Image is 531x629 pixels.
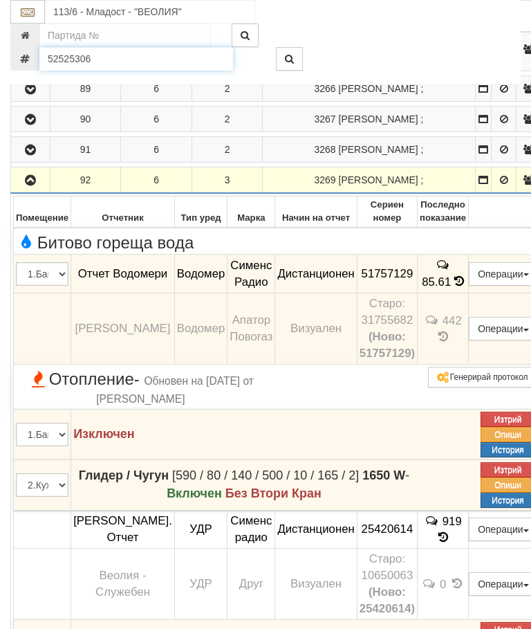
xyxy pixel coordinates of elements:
[314,113,335,125] span: Партида №
[339,174,418,185] span: [PERSON_NAME]
[73,427,135,441] strong: Изключен
[121,137,192,163] td: 6
[436,531,451,544] span: История на показанията
[357,293,417,364] td: Устройство със сериен номер 31755682 беше подменено от устройство със сериен номер 51757129
[174,255,227,293] td: Водомер
[362,468,405,482] strong: 1650 W
[275,510,357,549] td: Дистанционен
[442,514,462,527] span: 919
[360,585,415,615] b: (Ново: 25420614)
[50,76,120,102] td: 89
[39,47,233,71] input: Сериен номер
[73,514,172,544] span: [PERSON_NAME]. Отчет
[227,197,275,228] th: Марка
[360,330,415,360] b: (Ново: 51757129)
[275,197,357,228] th: Начин на отчет
[263,107,475,132] td: ;
[225,486,322,500] strong: Без Втори Кран
[314,83,335,94] span: Партида №
[424,313,442,327] span: История на забележките
[422,275,451,289] span: 85.61
[39,24,211,47] input: Партида №
[263,167,475,194] td: ;
[436,330,451,343] span: История на показанията
[121,76,192,102] td: 6
[449,577,465,590] span: История на показанията
[275,549,357,620] td: Визуален
[16,234,194,252] span: Битово гореща вода
[357,549,417,620] td: Устройство със сериен номер 10650063 беше подменено от устройство със сериен номер 25420614
[225,83,230,94] span: 2
[174,510,227,549] td: УДР
[95,569,150,599] span: Веолия - Служебен
[442,313,462,327] span: 442
[275,255,357,293] td: Дистанционен
[227,549,275,620] td: Друг
[174,293,227,364] td: Водомер
[418,197,469,228] th: Последно показание
[362,267,413,280] span: 51757129
[339,83,418,94] span: [PERSON_NAME]
[454,275,464,288] span: История на показанията
[339,144,418,155] span: [PERSON_NAME]
[357,197,417,228] th: Сериен номер
[75,322,170,335] span: [PERSON_NAME]
[14,197,71,228] th: Помещение
[362,522,413,536] span: 25420614
[339,113,418,125] span: [PERSON_NAME]
[225,174,230,185] span: 3
[227,510,275,549] td: Сименс радио
[172,468,359,482] span: [590 / 80 / 140 / 500 / 10 / 165 / 2]
[167,486,222,500] strong: Включен
[134,370,140,388] span: -
[50,167,120,194] td: 92
[50,137,120,163] td: 91
[16,370,265,407] span: Отопление
[424,514,442,527] span: История на забележките
[71,197,175,228] th: Отчетник
[436,258,451,271] span: История на забележките
[174,549,227,620] td: УДР
[50,107,120,132] td: 90
[440,577,446,590] span: 0
[422,577,440,590] span: История на забележките
[78,267,167,280] span: Отчет Водомери
[121,167,192,194] td: 6
[174,197,227,228] th: Тип уред
[275,293,357,364] td: Визуален
[96,375,254,405] span: Обновен на [DATE] от [PERSON_NAME]
[225,144,230,155] span: 2
[263,137,475,163] td: ;
[225,113,230,125] span: 2
[263,76,475,102] td: ;
[314,144,335,155] span: Партида №
[121,107,192,132] td: 6
[362,468,409,482] span: -
[227,293,275,364] td: Апатор Повогаз
[79,468,169,482] strong: Глидер / Чугун
[314,174,335,185] span: Партида №
[227,255,275,293] td: Сименс Радио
